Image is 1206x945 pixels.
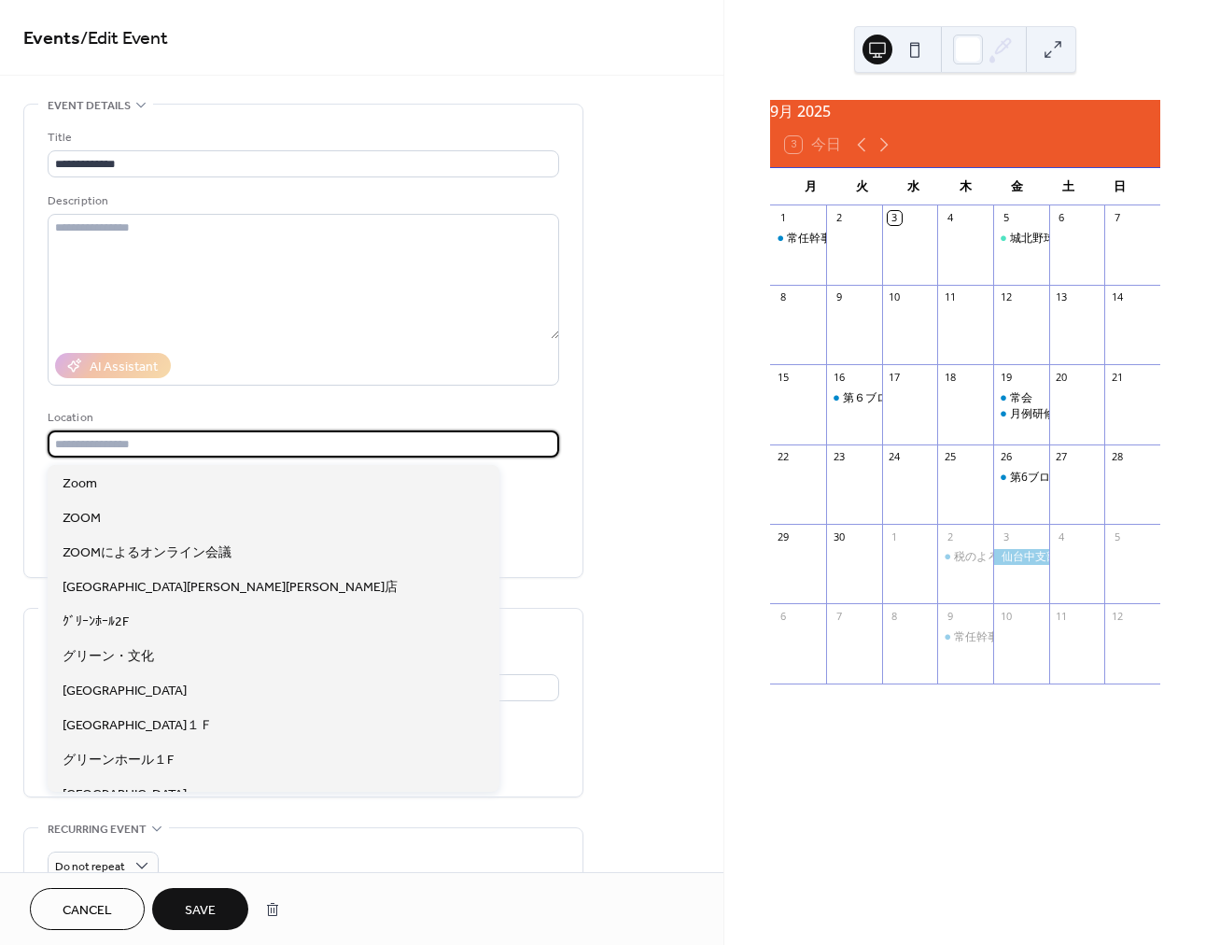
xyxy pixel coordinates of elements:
div: 25 [943,450,957,464]
div: Location [48,408,555,428]
div: 20 [1055,370,1069,384]
div: 12 [1110,609,1124,623]
div: 月例研修 [1010,406,1055,422]
button: Cancel [30,888,145,930]
span: Event details [48,96,131,116]
div: 仙台中支部との連絡協議会 [993,549,1049,565]
div: 7 [1110,211,1124,225]
div: 11 [1055,609,1069,623]
div: 24 [888,450,902,464]
div: 17 [888,370,902,384]
div: 月例研修 [993,406,1049,422]
div: 14 [1110,290,1124,304]
span: [GEOGRAPHIC_DATA] [63,785,187,805]
div: 常会 [993,390,1049,406]
span: Recurring event [48,820,147,839]
div: 19 [999,370,1013,384]
div: 1 [888,529,902,543]
div: 常任幹事会 [954,629,1010,645]
div: 火 [836,168,888,205]
div: 10 [999,609,1013,623]
a: Events [23,21,80,57]
div: 8 [888,609,902,623]
div: 15 [776,370,790,384]
div: 21 [1110,370,1124,384]
div: 12 [999,290,1013,304]
div: 8 [776,290,790,304]
div: 5 [1110,529,1124,543]
div: 2 [943,529,957,543]
div: 月 [785,168,836,205]
div: 27 [1055,450,1069,464]
div: 6 [1055,211,1069,225]
div: 常会 [1010,390,1032,406]
div: 常任幹事会 [937,629,993,645]
button: Save [152,888,248,930]
div: 第６ブロック支部連絡協議会 [826,390,882,406]
div: 土 [1043,168,1094,205]
div: 水 [888,168,939,205]
span: [GEOGRAPHIC_DATA] [63,682,187,701]
span: Zoom [63,474,97,494]
div: 18 [943,370,957,384]
div: 29 [776,529,790,543]
div: 第６ブロック支部連絡協議会 [843,390,989,406]
div: 常任幹事会 [770,231,826,247]
div: 2 [832,211,846,225]
div: 9 [943,609,957,623]
span: Cancel [63,901,112,921]
div: 1 [776,211,790,225]
div: 10 [888,290,902,304]
div: 4 [943,211,957,225]
div: Title [48,128,555,148]
div: 9 [832,290,846,304]
div: 第6ブロックジョイント研修会 [993,470,1049,486]
div: 城北野球大会 [1010,231,1077,247]
div: 税のよろず無料相談会 [954,549,1066,565]
div: 13 [1055,290,1069,304]
div: 3 [888,211,902,225]
div: 第6ブロックジョイント研修会 [1010,470,1162,486]
div: 11 [943,290,957,304]
span: グリーンホール１F [63,751,174,770]
span: [GEOGRAPHIC_DATA][PERSON_NAME][PERSON_NAME]店 [63,578,398,598]
span: ZOOMによるオンライン会議 [63,543,231,563]
div: Description [48,191,555,211]
div: 28 [1110,450,1124,464]
div: 3 [999,529,1013,543]
div: 22 [776,450,790,464]
div: 9月 2025 [770,100,1160,122]
div: 5 [999,211,1013,225]
span: ｸﾞﾘｰﾝﾎｰﾙ2F [63,613,129,632]
div: 木 [940,168,991,205]
span: Save [185,901,216,921]
div: 常任幹事会 [787,231,843,247]
div: 26 [999,450,1013,464]
div: 税のよろず無料相談会 [937,549,993,565]
span: グリーン・文化 [63,647,154,667]
div: 16 [832,370,846,384]
div: 金 [991,168,1043,205]
div: 7 [832,609,846,623]
div: 日 [1094,168,1145,205]
span: Do not repeat [55,856,125,878]
div: 30 [832,529,846,543]
div: 23 [832,450,846,464]
span: [GEOGRAPHIC_DATA]１Ｆ [63,716,213,736]
div: 城北野球大会 [993,231,1049,247]
div: 4 [1055,529,1069,543]
span: / Edit Event [80,21,168,57]
div: 6 [776,609,790,623]
span: ZOOM [63,509,101,529]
